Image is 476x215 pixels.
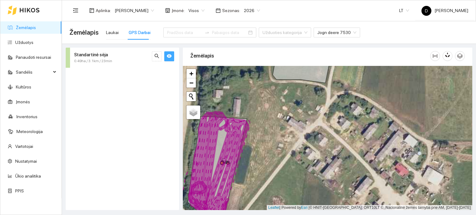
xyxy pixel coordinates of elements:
[165,8,170,13] span: shop
[167,29,202,36] input: Pradžios data
[301,205,308,210] a: Esri
[129,29,151,36] div: GPS Darbai
[69,28,99,37] span: Žemėlapis
[244,6,260,15] span: 2026
[188,6,205,15] span: Visos
[15,188,24,193] a: PPIS
[205,30,209,35] span: swap-right
[189,79,193,87] span: −
[15,40,33,45] a: Užduotys
[267,205,472,210] div: | Powered by © HNIT-[GEOGRAPHIC_DATA]; ORT10LT ©, Nacionalinė žemės tarnyba prie AM, [DATE]-[DATE]
[154,54,159,59] span: search
[187,105,200,119] a: Layers
[66,48,179,68] div: Standartinė sėja0.49ha / 3.1km / 23minsearcheye
[106,29,119,36] div: Laukai
[212,29,247,36] input: Pabaigos data
[96,7,111,14] span: Aplinka :
[190,47,430,65] div: Žemėlapis
[222,7,240,14] span: Sezonas :
[187,78,196,88] a: Zoom out
[152,51,162,61] button: search
[399,6,409,15] span: LT
[16,25,36,30] a: Žemėlapis
[73,8,78,13] span: menu-fold
[15,144,33,149] a: Vartotojai
[16,84,31,89] a: Kultūros
[317,28,356,37] span: Jogn deere 7530
[309,205,310,210] span: |
[74,58,112,64] span: 0.49ha / 3.1km / 23min
[89,8,94,13] span: layout
[167,54,172,59] span: eye
[205,30,209,35] span: to
[16,55,51,60] a: Panaudoti resursai
[16,99,30,104] a: Įmonės
[425,6,428,16] span: D
[74,52,108,57] strong: Standartinė sėja
[189,70,193,77] span: +
[430,51,440,61] button: column-width
[187,69,196,78] a: Zoom in
[15,174,41,178] a: Ūkio analitika
[164,51,174,61] button: eye
[115,6,154,15] span: Dovydas Baršauskas
[16,66,51,78] span: Sandėlis
[16,114,37,119] a: Inventorius
[69,4,82,17] button: menu-fold
[172,7,185,14] span: Įmonė :
[16,129,43,134] a: Meteorologija
[187,92,196,101] button: Initiate a new search
[268,205,280,210] a: Leaflet
[421,8,468,13] span: [PERSON_NAME]
[216,8,221,13] span: calendar
[430,54,440,58] span: column-width
[15,159,37,164] a: Nustatymai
